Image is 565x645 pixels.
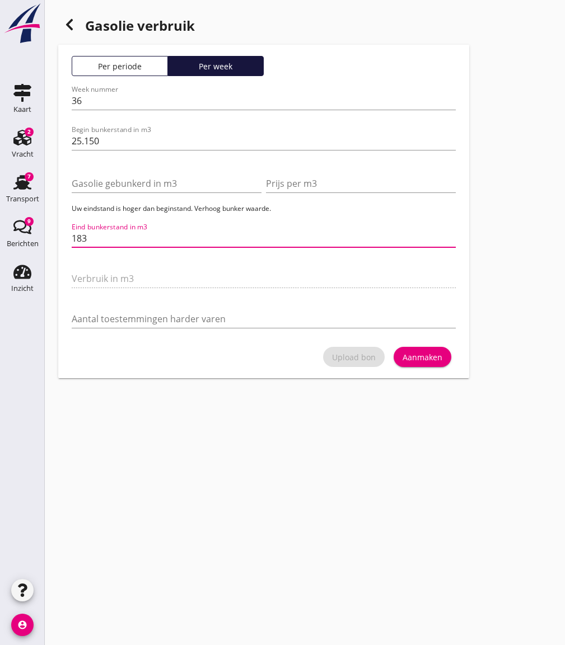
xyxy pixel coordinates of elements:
div: Inzicht [11,285,34,292]
div: 7 [25,172,34,181]
div: Aanmaken [403,351,442,363]
button: Per periode [72,56,168,76]
div: Per week [173,60,259,72]
button: Per week [168,56,264,76]
div: Kaart [13,106,31,113]
input: Gasolie gebunkerd in m3 [72,175,262,192]
div: 2 [25,128,34,136]
div: Per periode [77,60,163,72]
input: Aantal toestemmingen harder varen [72,310,456,328]
input: Prijs per m3 [266,175,456,192]
input: Begin bunkerstand in m3 [72,132,456,150]
i: account_circle [11,614,34,636]
div: Vracht [12,150,34,158]
img: logo-small.a267ee39.svg [2,3,43,44]
input: Week nummer [72,92,456,110]
p: Uw eindstand is hoger dan beginstand. Verhoog bunker waarde. [72,204,456,214]
div: Berichten [7,240,39,247]
div: 9 [25,217,34,226]
h1: Gasolie verbruik [58,13,469,40]
button: Aanmaken [394,347,451,367]
div: Transport [6,195,39,203]
input: Eind bunkerstand in m3 [72,229,456,247]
